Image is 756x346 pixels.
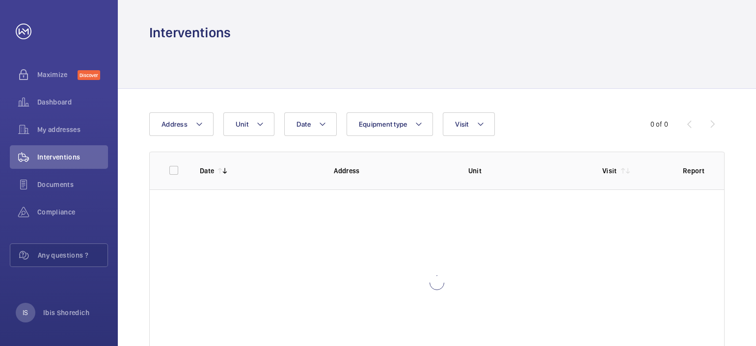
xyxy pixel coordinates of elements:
button: Equipment type [347,112,433,136]
span: Visit [455,120,468,128]
button: Visit [443,112,494,136]
span: My addresses [37,125,108,134]
button: Date [284,112,337,136]
p: IS [23,308,28,318]
p: Ibis Shoredich [43,308,89,318]
p: Report [683,166,704,176]
button: Address [149,112,214,136]
span: Dashboard [37,97,108,107]
span: Date [297,120,311,128]
span: Compliance [37,207,108,217]
span: Unit [236,120,248,128]
p: Unit [468,166,587,176]
span: Documents [37,180,108,189]
span: Maximize [37,70,78,80]
button: Unit [223,112,274,136]
h1: Interventions [149,24,231,42]
span: Discover [78,70,100,80]
p: Visit [602,166,617,176]
span: Interventions [37,152,108,162]
span: Equipment type [359,120,407,128]
p: Address [334,166,452,176]
span: Address [162,120,188,128]
div: 0 of 0 [650,119,668,129]
p: Date [200,166,214,176]
span: Any questions ? [38,250,108,260]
